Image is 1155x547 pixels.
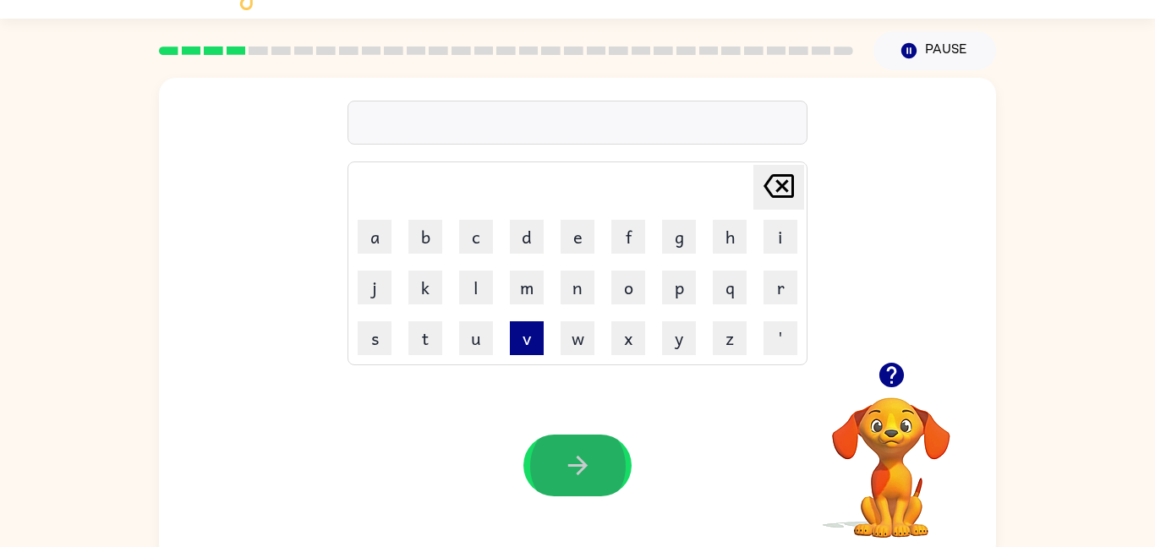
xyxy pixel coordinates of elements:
button: y [662,321,696,355]
button: m [510,271,544,304]
button: p [662,271,696,304]
button: a [358,220,391,254]
button: e [561,220,594,254]
button: u [459,321,493,355]
button: v [510,321,544,355]
button: w [561,321,594,355]
button: q [713,271,747,304]
button: f [611,220,645,254]
button: j [358,271,391,304]
button: n [561,271,594,304]
button: t [408,321,442,355]
button: o [611,271,645,304]
button: k [408,271,442,304]
button: h [713,220,747,254]
button: x [611,321,645,355]
button: s [358,321,391,355]
button: l [459,271,493,304]
button: i [764,220,797,254]
video: Your browser must support playing .mp4 files to use Literably. Please try using another browser. [807,371,976,540]
button: d [510,220,544,254]
button: ' [764,321,797,355]
button: c [459,220,493,254]
button: b [408,220,442,254]
button: r [764,271,797,304]
button: Pause [873,31,996,70]
button: g [662,220,696,254]
button: z [713,321,747,355]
